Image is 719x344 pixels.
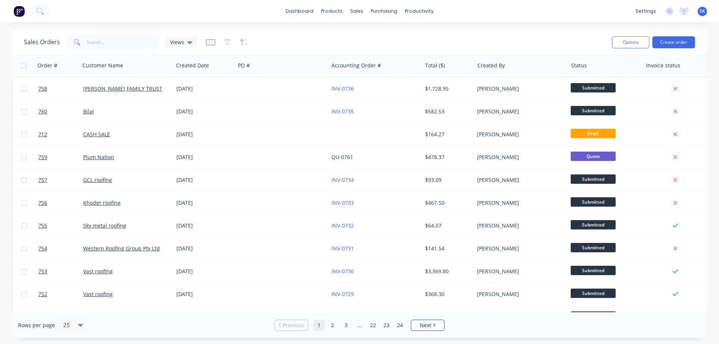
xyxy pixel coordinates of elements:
[425,245,469,252] div: $141.54
[38,123,83,146] a: 712
[38,85,47,92] span: 758
[170,38,184,46] span: Views
[83,245,160,252] a: Western Roofing Group Pty Ltd
[176,222,232,229] div: [DATE]
[425,153,469,161] div: $478.37
[571,174,616,184] span: Submitted
[425,62,445,69] div: Total ($)
[83,268,113,275] a: Vast roofing
[571,152,616,161] span: Quote
[425,176,469,184] div: $93.09
[176,85,232,92] div: [DATE]
[38,260,83,283] a: 753
[652,36,695,48] button: Create order
[275,322,308,329] a: Previous page
[38,146,83,168] a: 759
[331,176,354,183] a: INV-0734
[632,6,660,17] div: settings
[331,153,353,161] a: QU-0761
[571,266,616,275] span: Submitted
[411,322,444,329] a: Next page
[83,131,110,138] a: CASH SALE
[83,222,126,229] a: Sky metal roofing
[612,36,649,48] button: Options
[283,322,304,329] span: Previous
[425,268,469,275] div: $3,369.80
[176,290,232,298] div: [DATE]
[425,131,469,138] div: $164.27
[394,320,406,331] a: Page 24
[425,290,469,298] div: $368.30
[477,222,560,229] div: [PERSON_NAME]
[646,62,680,69] div: Invoice status
[37,62,57,69] div: Order #
[571,243,616,252] span: Submitted
[83,290,113,298] a: Vast roofing
[176,199,232,207] div: [DATE]
[477,199,560,207] div: [PERSON_NAME]
[367,320,379,331] a: Page 22
[176,108,232,115] div: [DATE]
[331,199,354,206] a: INV-0733
[477,85,560,92] div: [PERSON_NAME]
[176,62,209,69] div: Created Date
[83,199,121,206] a: Khoder roofing
[83,176,112,183] a: GCL roofing
[176,131,232,138] div: [DATE]
[571,311,616,321] span: Submitted
[38,176,47,184] span: 757
[317,6,346,17] div: products
[420,322,431,329] span: Next
[38,268,47,275] span: 753
[327,320,338,331] a: Page 2
[700,8,705,15] span: SK
[331,245,354,252] a: INV-0731
[477,245,560,252] div: [PERSON_NAME]
[425,199,469,207] div: $467.50
[83,108,94,115] a: Bilal
[381,320,392,331] a: Page 23
[38,306,83,328] a: 751
[477,268,560,275] div: [PERSON_NAME]
[38,100,83,123] a: 760
[176,176,232,184] div: [DATE]
[571,62,587,69] div: Status
[87,35,160,50] input: Search...
[13,6,25,17] img: Factory
[38,153,47,161] span: 759
[38,192,83,214] a: 756
[38,214,83,237] a: 755
[176,268,232,275] div: [DATE]
[425,85,469,92] div: $1,728.95
[38,77,83,100] a: 758
[477,176,560,184] div: [PERSON_NAME]
[331,290,354,298] a: INV-0729
[38,222,47,229] span: 755
[571,289,616,298] span: Submitted
[176,153,232,161] div: [DATE]
[401,6,437,17] div: productivity
[38,108,47,115] span: 760
[38,283,83,305] a: 752
[331,62,381,69] div: Accounting Order #
[38,131,47,138] span: 712
[571,220,616,229] span: Submitted
[477,62,505,69] div: Created By
[271,320,448,331] ul: Pagination
[38,245,47,252] span: 754
[238,62,250,69] div: PO #
[83,85,162,92] a: [PERSON_NAME] FAMILY TRUST
[571,106,616,115] span: Submitted
[477,131,560,138] div: [PERSON_NAME]
[38,237,83,260] a: 754
[82,62,123,69] div: Customer Name
[176,245,232,252] div: [DATE]
[18,322,55,329] span: Rows per page
[354,320,365,331] a: Jump forward
[38,290,47,298] span: 752
[571,83,616,92] span: Submitted
[83,153,114,161] a: Plum Nation
[331,108,354,115] a: INV-0735
[331,222,354,229] a: INV-0732
[313,320,325,331] a: Page 1 is your current page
